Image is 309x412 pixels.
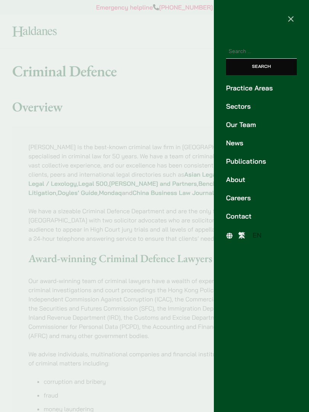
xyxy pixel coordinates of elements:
[226,211,297,222] a: Contact
[249,230,266,241] a: EN
[226,45,297,59] input: Search for:
[226,101,297,112] a: Sectors
[226,193,297,203] a: Careers
[287,11,295,25] span: ×
[226,138,297,148] a: News
[226,83,297,93] a: Practice Areas
[234,230,249,241] a: 繁
[226,175,297,185] a: About
[253,231,262,240] span: EN
[238,231,245,240] span: 繁
[226,120,297,130] a: Our Team
[226,156,297,167] a: Publications
[226,59,297,75] input: Search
